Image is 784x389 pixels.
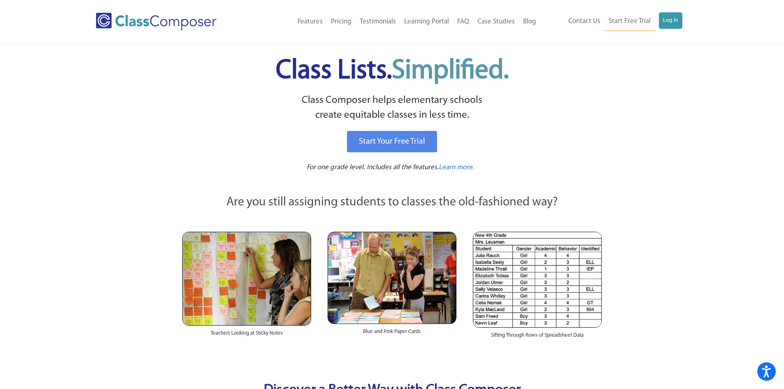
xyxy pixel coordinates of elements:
span: Learn more. [439,164,474,171]
span: Simplified. [392,58,509,84]
span: For one grade level. Includes all the features. [307,164,439,171]
a: Testimonials [356,13,400,31]
div: Teachers Looking at Sticky Notes [182,326,311,345]
a: Learn more. [439,163,474,173]
a: FAQ [453,13,473,31]
img: Class Composer [96,13,216,30]
img: Teachers Looking at Sticky Notes [182,232,311,326]
a: Log In [659,12,682,29]
span: Start Your Free Trial [359,137,425,146]
a: Features [293,13,327,31]
a: Blog [519,13,540,31]
a: Start Free Trial [605,12,655,31]
p: Class Composer helps elementary schools create equitable classes in less time. [181,93,603,123]
p: Are you still assigning students to classes the old-fashioned way? [182,193,602,212]
img: Blue and Pink Paper Cards [328,232,456,324]
a: Start Your Free Trial [347,131,437,152]
nav: Header Menu [540,12,682,31]
div: Sifting Through Rows of Spreadsheet Data [473,328,602,347]
a: Case Studies [473,13,519,31]
a: Learning Portal [400,13,453,31]
span: Class Lists. [276,58,509,84]
div: Blue and Pink Paper Cards [328,324,456,344]
a: Contact Us [564,12,605,30]
img: Spreadsheets [473,232,602,328]
a: Pricing [327,13,356,31]
nav: Header Menu [250,13,540,31]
